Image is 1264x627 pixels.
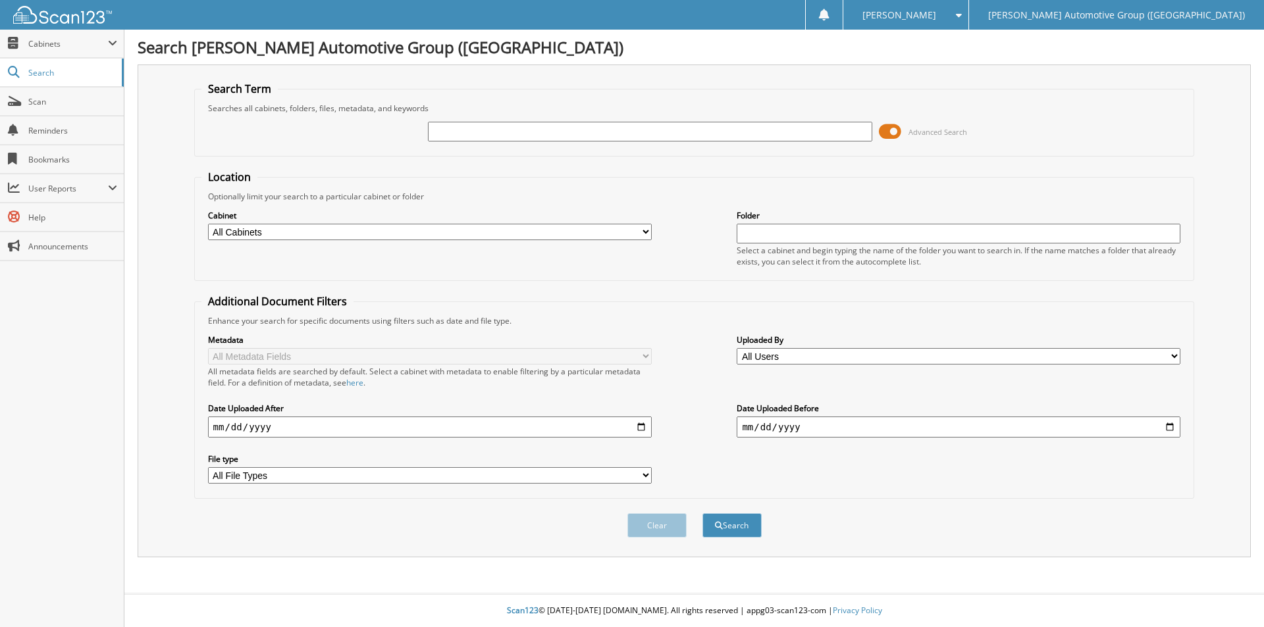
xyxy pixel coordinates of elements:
[702,513,762,538] button: Search
[627,513,687,538] button: Clear
[28,125,117,136] span: Reminders
[833,605,882,616] a: Privacy Policy
[208,416,652,438] input: start
[201,170,257,184] legend: Location
[737,416,1180,438] input: end
[208,403,652,414] label: Date Uploaded After
[28,154,117,165] span: Bookmarks
[737,334,1180,345] label: Uploaded By
[988,11,1245,19] span: [PERSON_NAME] Automotive Group ([GEOGRAPHIC_DATA])
[208,210,652,221] label: Cabinet
[201,82,278,96] legend: Search Term
[737,403,1180,414] label: Date Uploaded Before
[124,595,1264,627] div: © [DATE]-[DATE] [DOMAIN_NAME]. All rights reserved | appg03-scan123-com |
[346,377,363,388] a: here
[201,191,1188,202] div: Optionally limit your search to a particular cabinet or folder
[737,210,1180,221] label: Folder
[28,183,108,194] span: User Reports
[28,96,117,107] span: Scan
[201,315,1188,326] div: Enhance your search for specific documents using filters such as date and file type.
[507,605,539,616] span: Scan123
[28,38,108,49] span: Cabinets
[737,245,1180,267] div: Select a cabinet and begin typing the name of the folder you want to search in. If the name match...
[28,212,117,223] span: Help
[201,103,1188,114] div: Searches all cabinets, folders, files, metadata, and keywords
[201,294,354,309] legend: Additional Document Filters
[28,67,115,78] span: Search
[908,127,967,137] span: Advanced Search
[862,11,936,19] span: [PERSON_NAME]
[208,453,652,464] label: File type
[138,36,1251,58] h1: Search [PERSON_NAME] Automotive Group ([GEOGRAPHIC_DATA])
[208,366,652,388] div: All metadata fields are searched by default. Select a cabinet with metadata to enable filtering b...
[28,241,117,252] span: Announcements
[208,334,652,345] label: Metadata
[13,6,112,24] img: scan123-logo-white.svg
